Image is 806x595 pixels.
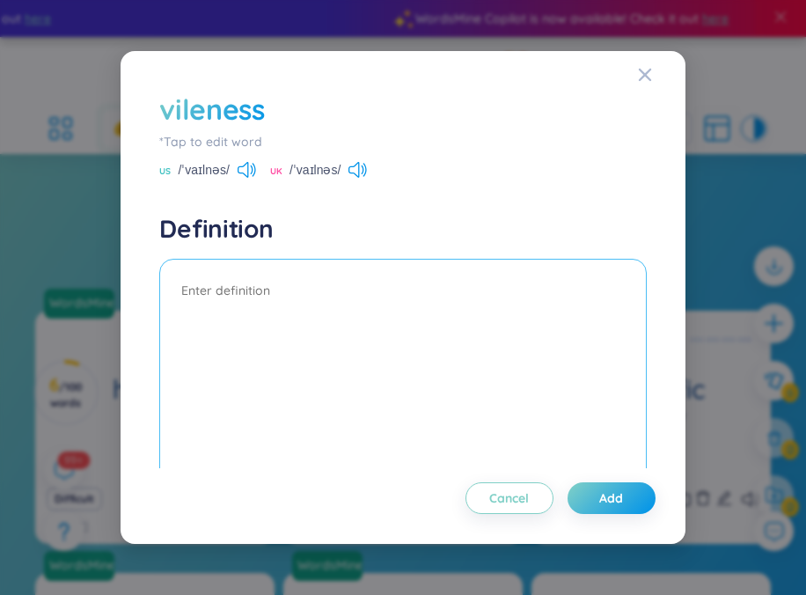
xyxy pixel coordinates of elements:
[599,489,623,507] span: Add
[489,489,529,507] span: Cancel
[638,51,685,99] button: Close
[270,165,282,179] span: UK
[159,213,646,245] h4: Definition
[178,160,229,180] span: /ˈvaɪlnəs/
[159,165,171,179] span: US
[159,90,264,129] div: vileness
[159,132,646,151] div: *Tap to edit word
[289,160,341,180] span: /ˈvaɪlnəs/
